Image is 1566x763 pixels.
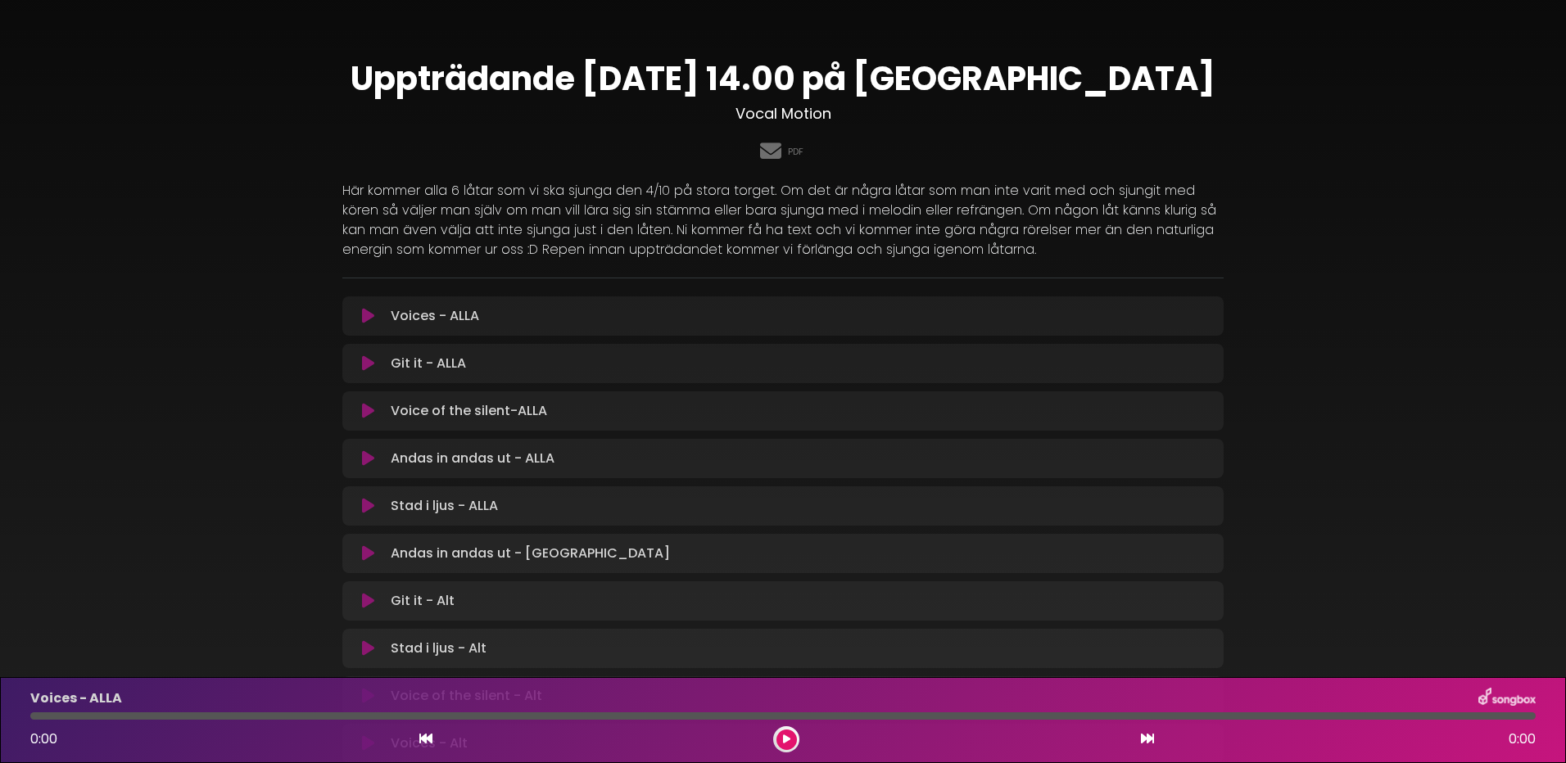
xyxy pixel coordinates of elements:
[391,401,547,421] p: Voice of the silent-ALLA
[391,496,498,516] p: Stad i ljus - ALLA
[391,544,670,563] p: Andas in andas ut - [GEOGRAPHIC_DATA]
[342,59,1224,98] h1: Uppträdande [DATE] 14.00 på [GEOGRAPHIC_DATA]
[391,591,455,611] p: Git it - Alt
[342,181,1224,260] p: Här kommer alla 6 låtar som vi ska sjunga den 4/10 på stora torget. Om det är några låtar som man...
[391,306,479,326] p: Voices - ALLA
[788,145,803,159] a: PDF
[342,105,1224,123] h3: Vocal Motion
[391,639,487,658] p: Stad i ljus - Alt
[391,449,554,468] p: Andas in andas ut - ALLA
[1509,729,1536,749] span: 0:00
[30,689,122,708] p: Voices - ALLA
[1478,688,1536,709] img: songbox-logo-white.png
[30,729,57,748] span: 0:00
[391,354,466,373] p: Git it - ALLA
